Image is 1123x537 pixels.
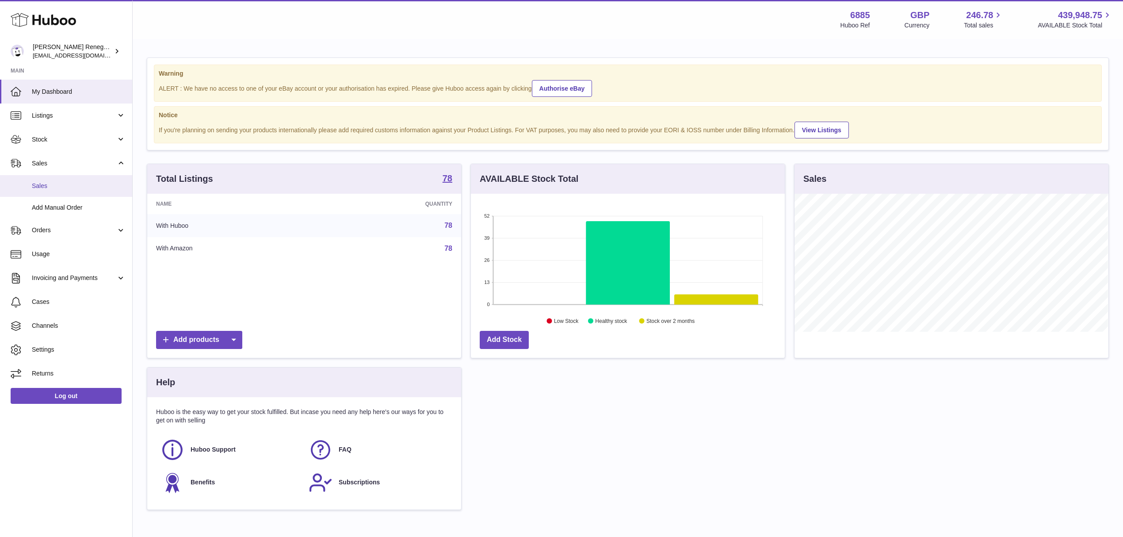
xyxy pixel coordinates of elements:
[795,122,849,138] a: View Listings
[32,274,116,282] span: Invoicing and Payments
[484,257,489,263] text: 26
[966,9,993,21] span: 246.78
[554,318,579,324] text: Low Stock
[32,203,126,212] span: Add Manual Order
[191,445,236,454] span: Huboo Support
[309,471,448,495] a: Subscriptions
[159,79,1097,97] div: ALERT : We have no access to one of your eBay account or your authorisation has expired. Please g...
[480,173,578,185] h3: AVAILABLE Stock Total
[850,9,870,21] strong: 6885
[532,80,592,97] a: Authorise eBay
[160,438,300,462] a: Huboo Support
[32,345,126,354] span: Settings
[147,214,319,237] td: With Huboo
[32,159,116,168] span: Sales
[191,478,215,487] span: Benefits
[32,369,126,378] span: Returns
[159,120,1097,138] div: If you're planning on sending your products internationally please add required customs informati...
[319,194,461,214] th: Quantity
[484,280,489,285] text: 13
[910,9,929,21] strong: GBP
[595,318,627,324] text: Healthy stock
[32,135,116,144] span: Stock
[443,174,452,184] a: 78
[803,173,826,185] h3: Sales
[11,45,24,58] img: internalAdmin-6885@internal.huboo.com
[159,111,1097,119] strong: Notice
[840,21,870,30] div: Huboo Ref
[1038,9,1112,30] a: 439,948.75 AVAILABLE Stock Total
[32,226,116,234] span: Orders
[905,21,930,30] div: Currency
[443,174,452,183] strong: 78
[1058,9,1102,21] span: 439,948.75
[32,298,126,306] span: Cases
[480,331,529,349] a: Add Stock
[33,52,130,59] span: [EMAIL_ADDRESS][DOMAIN_NAME]
[159,69,1097,78] strong: Warning
[339,478,380,487] span: Subscriptions
[487,302,489,307] text: 0
[156,408,452,425] p: Huboo is the easy way to get your stock fulfilled. But incase you need any help here's our ways f...
[484,235,489,241] text: 39
[11,388,122,404] a: Log out
[964,9,1003,30] a: 246.78 Total sales
[646,318,695,324] text: Stock over 2 months
[160,471,300,495] a: Benefits
[964,21,1003,30] span: Total sales
[484,213,489,219] text: 52
[32,250,126,258] span: Usage
[147,194,319,214] th: Name
[444,222,452,229] a: 78
[32,182,126,190] span: Sales
[32,322,126,330] span: Channels
[147,237,319,260] td: With Amazon
[339,445,351,454] span: FAQ
[33,43,112,60] div: [PERSON_NAME] Renegade Productions -UK account
[156,173,213,185] h3: Total Listings
[1038,21,1112,30] span: AVAILABLE Stock Total
[32,111,116,120] span: Listings
[156,331,242,349] a: Add products
[309,438,448,462] a: FAQ
[444,245,452,252] a: 78
[32,88,126,96] span: My Dashboard
[156,376,175,388] h3: Help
